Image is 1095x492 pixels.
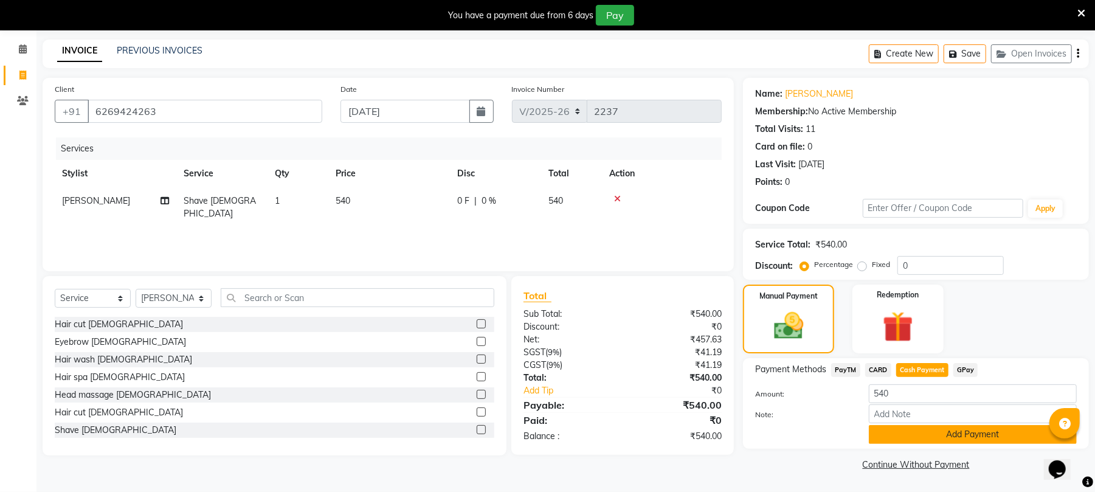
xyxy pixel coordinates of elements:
[623,346,731,359] div: ₹41.19
[623,398,731,412] div: ₹540.00
[602,160,722,187] th: Action
[117,45,202,56] a: PREVIOUS INVOICES
[474,195,477,207] span: |
[896,363,948,377] span: Cash Payment
[514,346,623,359] div: ( )
[759,291,818,302] label: Manual Payment
[1028,199,1063,218] button: Apply
[873,308,923,346] img: _gift.svg
[623,430,731,443] div: ₹540.00
[596,5,634,26] button: Pay
[755,176,782,189] div: Points:
[765,309,813,343] img: _cash.svg
[450,160,541,187] th: Disc
[221,288,494,307] input: Search or Scan
[623,413,731,428] div: ₹0
[514,333,623,346] div: Net:
[514,430,623,443] div: Balance :
[806,123,815,136] div: 11
[457,195,469,207] span: 0 F
[514,320,623,333] div: Discount:
[523,347,545,358] span: SGST
[623,308,731,320] div: ₹540.00
[541,160,602,187] th: Total
[869,404,1077,423] input: Add Note
[869,425,1077,444] button: Add Payment
[869,44,939,63] button: Create New
[56,137,731,160] div: Services
[798,158,824,171] div: [DATE]
[55,406,183,419] div: Hair cut [DEMOGRAPHIC_DATA]
[755,105,808,118] div: Membership:
[755,105,1077,118] div: No Active Membership
[55,353,192,366] div: Hair wash [DEMOGRAPHIC_DATA]
[755,140,805,153] div: Card on file:
[872,259,890,270] label: Fixed
[514,413,623,428] div: Paid:
[548,195,563,206] span: 540
[268,160,328,187] th: Qty
[623,320,731,333] div: ₹0
[548,360,560,370] span: 9%
[548,347,559,357] span: 9%
[184,195,256,219] span: Shave [DEMOGRAPHIC_DATA]
[755,238,810,251] div: Service Total:
[523,359,546,370] span: CGST
[944,44,986,63] button: Save
[514,359,623,372] div: ( )
[746,409,859,420] label: Note:
[745,459,1086,471] a: Continue Without Payment
[746,389,859,400] label: Amount:
[623,333,731,346] div: ₹457.63
[623,372,731,384] div: ₹540.00
[336,195,350,206] span: 540
[514,398,623,412] div: Payable:
[877,289,919,300] label: Redemption
[807,140,812,153] div: 0
[55,424,176,437] div: Shave [DEMOGRAPHIC_DATA]
[755,123,803,136] div: Total Visits:
[991,44,1072,63] button: Open Invoices
[55,84,74,95] label: Client
[340,84,357,95] label: Date
[176,160,268,187] th: Service
[448,9,593,22] div: You have a payment due from 6 days
[55,336,186,348] div: Eyebrow [DEMOGRAPHIC_DATA]
[755,260,793,272] div: Discount:
[523,289,551,302] span: Total
[755,202,862,215] div: Coupon Code
[62,195,130,206] span: [PERSON_NAME]
[755,158,796,171] div: Last Visit:
[623,359,731,372] div: ₹41.19
[869,384,1077,403] input: Amount
[755,363,826,376] span: Payment Methods
[55,371,185,384] div: Hair spa [DEMOGRAPHIC_DATA]
[328,160,450,187] th: Price
[55,318,183,331] div: Hair cut [DEMOGRAPHIC_DATA]
[55,160,176,187] th: Stylist
[953,363,978,377] span: GPay
[641,384,731,397] div: ₹0
[815,238,847,251] div: ₹540.00
[514,308,623,320] div: Sub Total:
[814,259,853,270] label: Percentage
[865,363,891,377] span: CARD
[57,40,102,62] a: INVOICE
[514,372,623,384] div: Total:
[863,199,1023,218] input: Enter Offer / Coupon Code
[275,195,280,206] span: 1
[831,363,860,377] span: PayTM
[785,88,853,100] a: [PERSON_NAME]
[482,195,496,207] span: 0 %
[755,88,782,100] div: Name:
[785,176,790,189] div: 0
[55,100,89,123] button: +91
[512,84,565,95] label: Invoice Number
[88,100,322,123] input: Search by Name/Mobile/Email/Code
[1044,443,1083,480] iframe: chat widget
[514,384,641,397] a: Add Tip
[55,389,211,401] div: Head massage [DEMOGRAPHIC_DATA]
